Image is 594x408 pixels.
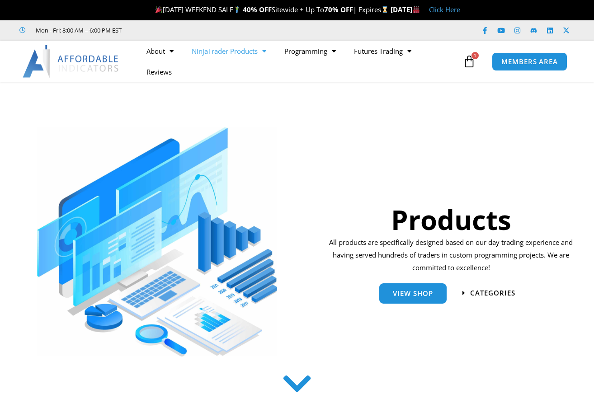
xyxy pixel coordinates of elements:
[23,45,120,78] img: LogoAI | Affordable Indicators – NinjaTrader
[243,5,272,14] strong: 40% OFF
[449,48,489,75] a: 1
[345,41,420,61] a: Futures Trading
[470,290,515,296] span: categories
[234,6,240,13] img: 🏌️‍♂️
[413,6,420,13] img: 🏭
[501,58,558,65] span: MEMBERS AREA
[183,41,275,61] a: NinjaTrader Products
[492,52,567,71] a: MEMBERS AREA
[462,290,515,296] a: categories
[153,5,391,14] span: [DATE] WEEKEND SALE Sitewide + Up To | Expires
[391,5,420,14] strong: [DATE]
[382,6,388,13] img: ⌛
[326,201,576,239] h1: Products
[324,5,353,14] strong: 70% OFF
[379,283,447,304] a: View Shop
[326,236,576,274] p: All products are specifically designed based on our day trading experience and having served hund...
[471,52,479,59] span: 1
[137,41,183,61] a: About
[156,6,162,13] img: 🎉
[37,127,277,356] img: ProductsSection scaled | Affordable Indicators – NinjaTrader
[429,5,460,14] a: Click Here
[134,26,270,35] iframe: Customer reviews powered by Trustpilot
[137,61,181,82] a: Reviews
[137,41,461,82] nav: Menu
[33,25,122,36] span: Mon - Fri: 8:00 AM – 6:00 PM EST
[393,290,433,297] span: View Shop
[275,41,345,61] a: Programming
